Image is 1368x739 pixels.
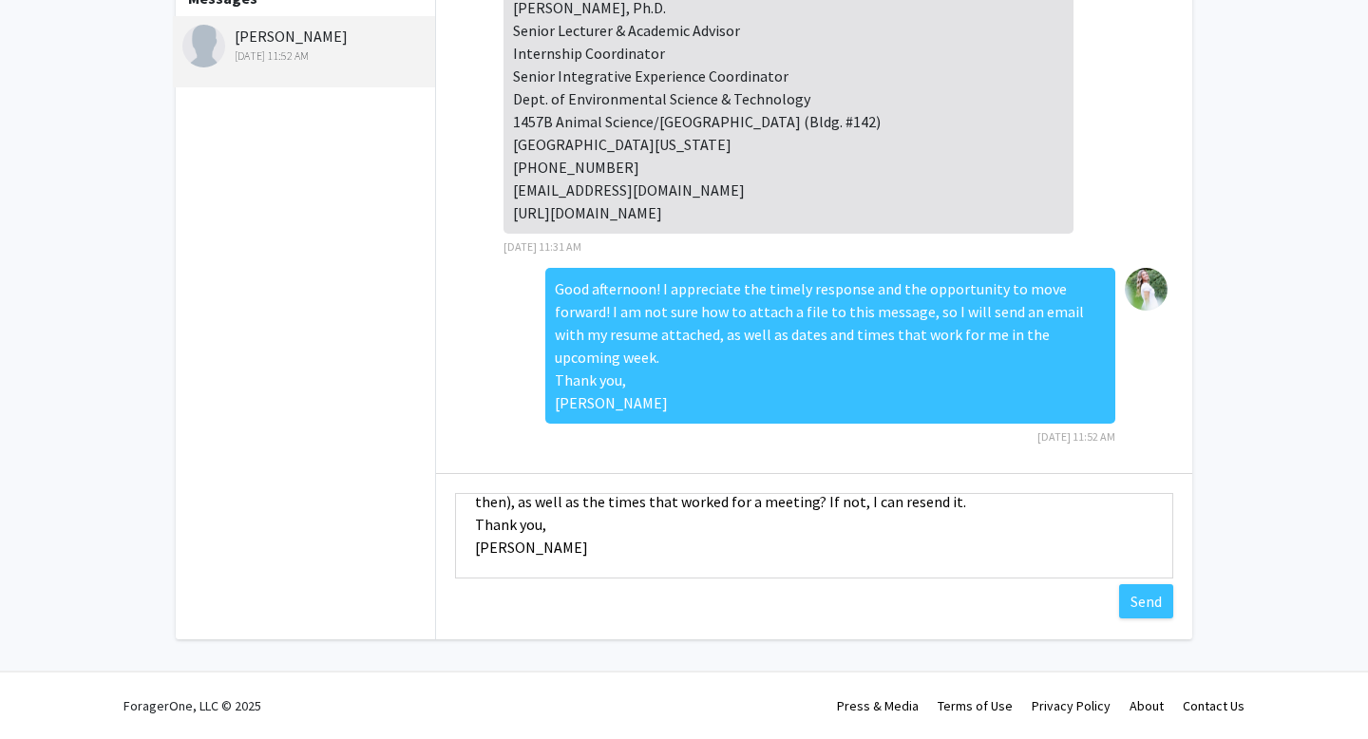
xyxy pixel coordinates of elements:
[1183,697,1244,714] a: Contact Us
[182,25,225,67] img: Jose-Luis Izursa
[14,654,81,725] iframe: Chat
[1130,697,1164,714] a: About
[455,493,1173,578] textarea: Message
[837,697,919,714] a: Press & Media
[1119,584,1173,618] button: Send
[1125,268,1168,311] img: Taylor Riley
[1032,697,1111,714] a: Privacy Policy
[545,268,1115,424] div: Good afternoon! I appreciate the timely response and the opportunity to move forward! I am not su...
[1037,429,1115,444] span: [DATE] 11:52 AM
[938,697,1013,714] a: Terms of Use
[182,47,430,65] div: [DATE] 11:52 AM
[503,239,581,254] span: [DATE] 11:31 AM
[182,25,430,65] div: [PERSON_NAME]
[123,673,261,739] div: ForagerOne, LLC © 2025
